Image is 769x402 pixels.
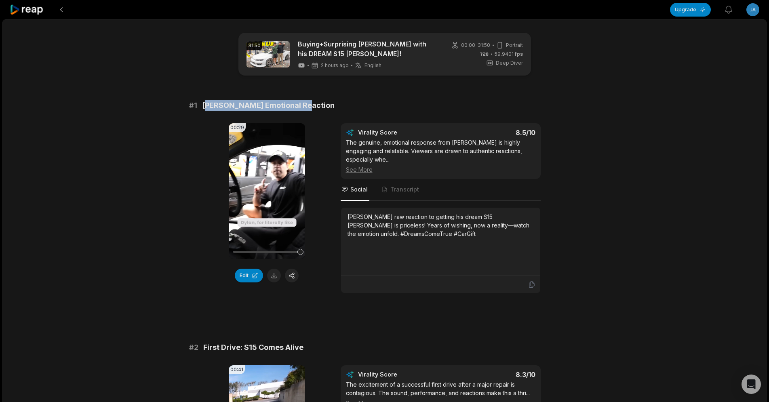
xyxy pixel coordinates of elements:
div: Virality Score [358,370,445,379]
video: Your browser does not support mp4 format. [229,123,305,259]
span: 2 hours ago [321,62,349,69]
span: fps [515,51,523,57]
div: 8.5 /10 [449,128,535,137]
span: 00:00 - 31:50 [461,42,490,49]
span: First Drive: S15 Comes Alive [203,342,303,353]
span: Social [350,185,368,194]
button: Upgrade [670,3,711,17]
div: Virality Score [358,128,445,137]
span: English [364,62,381,69]
div: 8.3 /10 [449,370,535,379]
span: Transcript [390,185,419,194]
div: See More [346,165,535,174]
span: Portrait [506,42,523,49]
span: 59.9401 [495,51,523,58]
div: The genuine, emotional response from [PERSON_NAME] is highly engaging and relatable. Viewers are ... [346,138,535,174]
span: Deep Diver [496,59,523,67]
div: [PERSON_NAME] raw reaction to getting his dream S15 [PERSON_NAME] is priceless! Years of wishing,... [348,213,534,238]
a: Buying+Surprising [PERSON_NAME] with his DREAM S15 [PERSON_NAME]! [298,39,437,59]
nav: Tabs [341,179,541,201]
button: Edit [235,269,263,282]
div: Open Intercom Messenger [742,375,761,394]
span: # 2 [189,342,198,353]
span: # 1 [189,100,197,111]
span: [PERSON_NAME] Emotional Reaction [202,100,335,111]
